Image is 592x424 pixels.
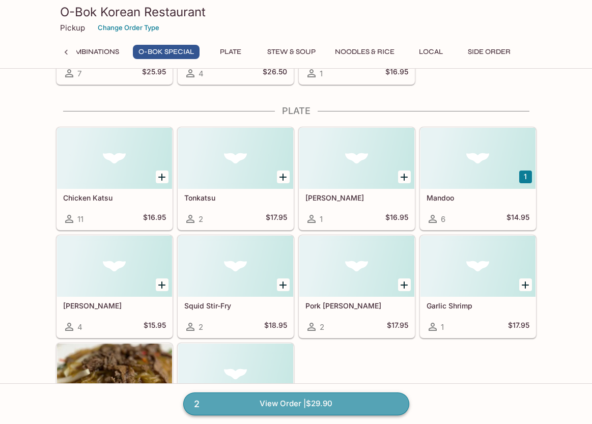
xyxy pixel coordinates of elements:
button: Add Squid Stir-Fry [277,278,290,291]
span: 2 [199,322,203,332]
button: Add Pork Sir-Fry [398,278,411,291]
h5: $17.95 [266,213,287,225]
div: Mandoo [420,128,535,189]
span: 4 [199,69,204,78]
h5: $15.95 [144,321,166,333]
a: [PERSON_NAME]1$16.95 [299,127,415,230]
button: Add Tonkatsu [277,171,290,183]
a: [PERSON_NAME]4$15.95 [57,235,173,338]
button: Stew & Soup [262,45,321,59]
h5: $14.95 [506,213,529,225]
h5: $25.95 [142,67,166,79]
a: Pork [PERSON_NAME]2$17.95 [299,235,415,338]
button: O-BOK Special [133,45,200,59]
div: Tonkatsu [178,128,293,189]
span: 1 [320,69,323,78]
h5: Chicken Katsu [63,193,166,202]
button: Add Chicken Katsu [156,171,168,183]
button: Side Order [462,45,516,59]
div: Squid Stir-Fry [178,236,293,297]
h5: Tonkatsu [184,193,287,202]
a: Mandoo6$14.95 [420,127,536,230]
div: Japchae [57,344,172,405]
span: 6 [441,214,445,224]
h5: Pork [PERSON_NAME] [305,301,408,310]
h5: $16.95 [143,213,166,225]
h5: [PERSON_NAME] [63,301,166,310]
span: 7 [77,69,81,78]
span: 1 [441,322,444,332]
span: 2 [188,397,206,411]
h5: $17.95 [508,321,529,333]
h5: $26.50 [263,67,287,79]
h5: Mandoo [427,193,529,202]
button: Plate [208,45,253,59]
a: Garlic Shrimp1$17.95 [420,235,536,338]
a: 2View Order |$29.90 [183,392,409,415]
div: Kimchi Pancake [57,236,172,297]
h5: $18.95 [264,321,287,333]
h5: $17.95 [387,321,408,333]
span: 1 [320,214,323,224]
button: Noodles & Rice [329,45,400,59]
button: Add Garlic Shrimp [519,278,532,291]
div: Ahi Katsu [299,128,414,189]
h5: [PERSON_NAME] [305,193,408,202]
p: Pickup [60,23,85,33]
button: Combinations [58,45,125,59]
span: 2 [199,214,203,224]
a: Tonkatsu2$17.95 [178,127,294,230]
button: Local [408,45,454,59]
span: 4 [77,322,82,332]
h5: $16.95 [385,67,408,79]
h3: O-Bok Korean Restaurant [60,4,532,20]
h5: Garlic Shrimp [427,301,529,310]
div: Garlic Shrimp [420,236,535,297]
h4: Plate [56,105,537,117]
span: 11 [77,214,83,224]
a: Squid Stir-Fry2$18.95 [178,235,294,338]
h5: $16.95 [385,213,408,225]
button: Add Mandoo [519,171,532,183]
button: Add Ahi Katsu [398,171,411,183]
h5: Squid Stir-Fry [184,301,287,310]
span: 2 [320,322,324,332]
div: Pork Sir-Fry [299,236,414,297]
div: Chicken Katsu [57,128,172,189]
div: Seafood Pancake [178,344,293,405]
button: Change Order Type [93,20,164,36]
a: Chicken Katsu11$16.95 [57,127,173,230]
button: Add Kimchi Pancake [156,278,168,291]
